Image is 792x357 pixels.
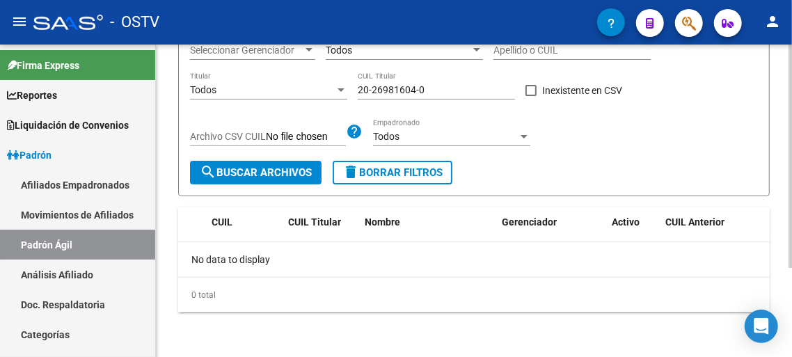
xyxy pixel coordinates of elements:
[283,207,359,237] datatable-header-cell: CUIL Titular
[373,131,399,142] span: Todos
[365,216,400,228] span: Nombre
[212,216,232,228] span: CUIL
[7,58,79,73] span: Firma Express
[190,84,216,95] span: Todos
[7,118,129,133] span: Liquidación de Convenios
[346,123,363,140] mat-icon: help
[200,166,312,179] span: Buscar Archivos
[502,216,557,228] span: Gerenciador
[190,45,303,56] span: Seleccionar Gerenciador
[190,131,266,142] span: Archivo CSV CUIL
[178,242,770,277] div: No data to display
[606,207,660,237] datatable-header-cell: Activo
[660,207,770,237] datatable-header-cell: CUIL Anterior
[745,310,778,343] div: Open Intercom Messenger
[7,88,57,103] span: Reportes
[764,13,781,30] mat-icon: person
[542,82,622,99] span: Inexistente en CSV
[200,164,216,180] mat-icon: search
[612,216,640,228] span: Activo
[7,148,52,163] span: Padrón
[266,131,346,143] input: Archivo CSV CUIL
[333,161,452,184] button: Borrar Filtros
[359,207,497,237] datatable-header-cell: Nombre
[342,166,443,179] span: Borrar Filtros
[206,207,283,237] datatable-header-cell: CUIL
[288,216,341,228] span: CUIL Titular
[110,7,159,38] span: - OSTV
[326,45,352,56] span: Todos
[497,207,607,237] datatable-header-cell: Gerenciador
[178,278,770,312] div: 0 total
[190,161,322,184] button: Buscar Archivos
[11,13,28,30] mat-icon: menu
[342,164,359,180] mat-icon: delete
[666,216,725,228] span: CUIL Anterior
